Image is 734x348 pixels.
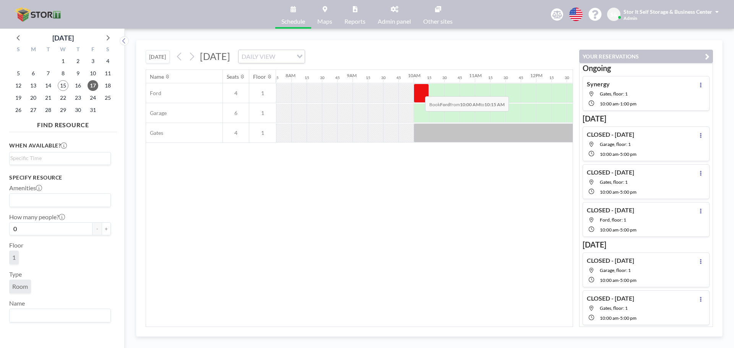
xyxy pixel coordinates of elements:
span: - [619,277,620,283]
div: 30 [503,75,508,80]
span: Thursday, October 16, 2025 [73,80,83,91]
span: Wednesday, October 8, 2025 [58,68,68,79]
span: 5:00 PM [620,151,637,157]
span: Sunday, October 19, 2025 [13,92,24,103]
span: Thursday, October 2, 2025 [73,56,83,66]
span: Sunday, October 26, 2025 [13,105,24,115]
span: Schedule [281,18,305,24]
span: [DATE] [200,50,230,62]
div: M [26,45,41,55]
span: Friday, October 3, 2025 [88,56,98,66]
span: Ford [146,90,161,97]
div: 30 [565,75,569,80]
span: 5:00 PM [620,227,637,233]
span: - [619,189,620,195]
h3: [DATE] [583,114,710,123]
div: 8AM [286,73,296,78]
div: [DATE] [52,32,74,43]
span: Gates, floor: 1 [600,305,628,311]
span: Friday, October 31, 2025 [88,105,98,115]
span: Wednesday, October 29, 2025 [58,105,68,115]
span: 10:00 AM [600,277,619,283]
span: Monday, October 20, 2025 [28,92,39,103]
span: Sunday, October 12, 2025 [13,80,24,91]
div: 30 [320,75,325,80]
h4: FIND RESOURCE [9,118,117,129]
div: 45 [274,75,279,80]
label: How many people? [9,213,65,221]
input: Search for option [10,154,106,162]
span: Monday, October 13, 2025 [28,80,39,91]
div: Seats [227,73,239,80]
span: 1 [12,254,16,261]
div: 11AM [469,73,482,78]
div: Search for option [10,152,110,164]
span: 10:00 AM [600,151,619,157]
img: organization-logo [12,7,65,22]
span: Garage, floor: 1 [600,141,631,147]
span: 5:00 PM [620,315,637,321]
div: Name [150,73,164,80]
span: 1 [249,129,276,136]
div: 15 [305,75,309,80]
span: 5:00 PM [620,189,637,195]
span: 1 [249,90,276,97]
div: 30 [381,75,386,80]
h4: Synergy [587,80,610,88]
span: Stor It Self Storage & Business Center [624,8,712,15]
span: Tuesday, October 14, 2025 [43,80,54,91]
div: 15 [366,75,370,80]
div: S [11,45,26,55]
span: 1:00 PM [620,101,637,107]
div: Search for option [10,194,110,207]
span: Wednesday, October 22, 2025 [58,92,68,103]
span: - [619,227,620,233]
div: S [100,45,115,55]
span: Gates [146,129,163,136]
span: Ford, floor: 1 [600,217,626,223]
span: Monday, October 6, 2025 [28,68,39,79]
span: Reports [344,18,365,24]
div: W [56,45,71,55]
div: Search for option [239,50,305,63]
div: 45 [519,75,523,80]
span: Thursday, October 30, 2025 [73,105,83,115]
span: Saturday, October 25, 2025 [102,92,113,103]
h4: CLOSED - [DATE] [587,131,634,138]
h4: CLOSED - [DATE] [587,168,634,176]
div: 30 [442,75,447,80]
label: Floor [9,241,23,249]
span: - [619,315,620,321]
b: Ford [440,102,450,107]
div: 10AM [408,73,421,78]
h3: Ongoing [583,63,710,73]
input: Search for option [10,195,106,205]
span: Admin panel [378,18,411,24]
input: Search for option [10,311,106,320]
button: YOUR RESERVATIONS [579,50,713,63]
b: 10:15 AM [484,102,505,107]
div: Search for option [10,309,110,322]
span: Saturday, October 4, 2025 [102,56,113,66]
span: Wednesday, October 15, 2025 [58,80,68,91]
span: Friday, October 17, 2025 [88,80,98,91]
div: T [41,45,56,55]
button: [DATE] [146,50,170,63]
span: 1 [249,110,276,117]
div: 45 [335,75,340,80]
span: 10:00 AM [600,101,619,107]
span: Friday, October 10, 2025 [88,68,98,79]
span: Garage [146,110,167,117]
b: 10:00 AM [460,102,480,107]
input: Search for option [278,52,292,62]
h3: Specify resource [9,174,111,181]
span: Thursday, October 23, 2025 [73,92,83,103]
span: Maps [317,18,332,24]
h4: CLOSED - [DATE] [587,295,634,302]
h3: [DATE] [583,240,710,249]
span: DAILY VIEW [240,52,277,62]
span: 4 [223,90,249,97]
span: Friday, October 24, 2025 [88,92,98,103]
div: 12PM [530,73,542,78]
div: 9AM [347,73,357,78]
